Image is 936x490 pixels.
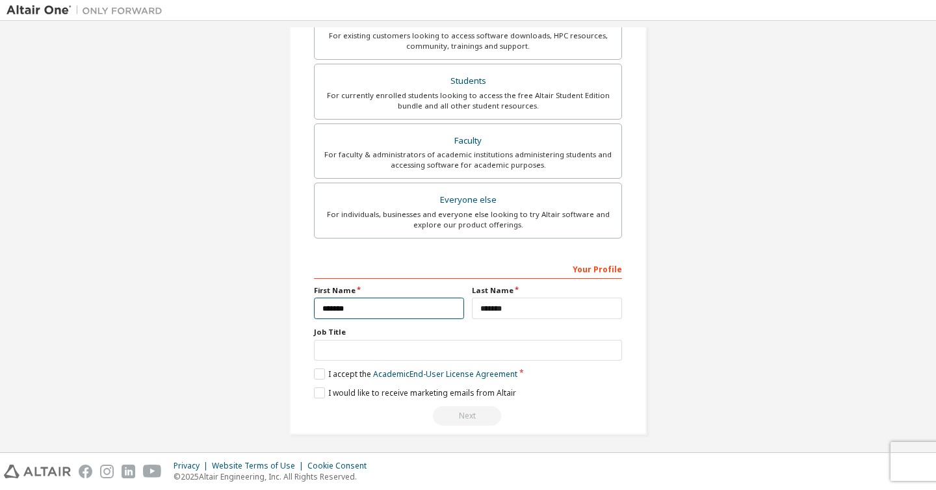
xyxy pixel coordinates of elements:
div: Privacy [174,461,212,471]
label: Last Name [472,285,622,296]
div: Faculty [322,132,614,150]
div: For faculty & administrators of academic institutions administering students and accessing softwa... [322,149,614,170]
a: Academic End-User License Agreement [373,368,517,380]
div: Everyone else [322,191,614,209]
img: Altair One [6,4,169,17]
div: For individuals, businesses and everyone else looking to try Altair software and explore our prod... [322,209,614,230]
div: Students [322,72,614,90]
img: altair_logo.svg [4,465,71,478]
div: For existing customers looking to access software downloads, HPC resources, community, trainings ... [322,31,614,51]
img: linkedin.svg [122,465,135,478]
p: © 2025 Altair Engineering, Inc. All Rights Reserved. [174,471,374,482]
label: I accept the [314,368,517,380]
div: Cookie Consent [307,461,374,471]
div: Your Profile [314,258,622,279]
label: Job Title [314,327,622,337]
img: facebook.svg [79,465,92,478]
label: First Name [314,285,464,296]
img: youtube.svg [143,465,162,478]
div: For currently enrolled students looking to access the free Altair Student Edition bundle and all ... [322,90,614,111]
div: Read and acccept EULA to continue [314,406,622,426]
label: I would like to receive marketing emails from Altair [314,387,516,398]
div: Website Terms of Use [212,461,307,471]
img: instagram.svg [100,465,114,478]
